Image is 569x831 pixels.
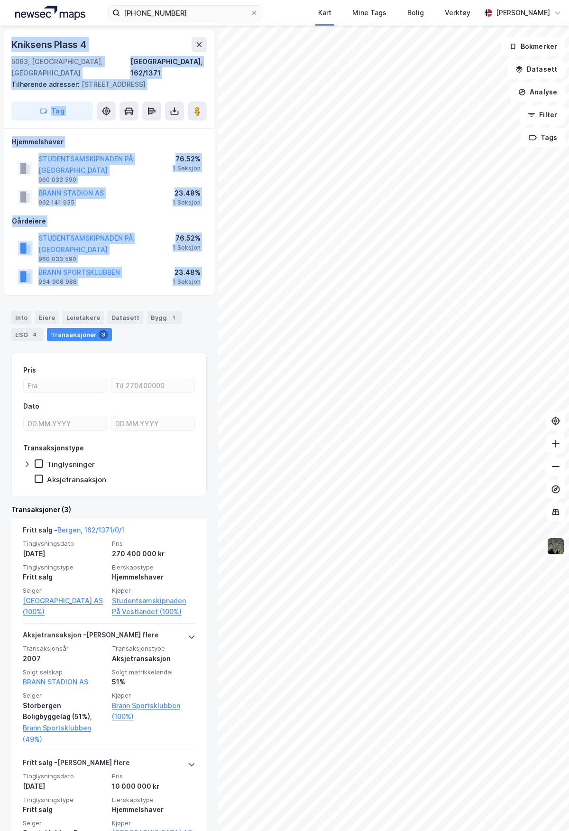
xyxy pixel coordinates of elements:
[147,311,182,324] div: Bygg
[11,328,43,341] div: ESG
[11,311,31,324] div: Info
[11,504,207,515] div: Transaksjoner (3)
[112,571,195,583] div: Hjemmelshaver
[111,378,194,392] input: Til 270400000
[38,176,76,184] div: 960 033 590
[23,700,106,723] div: Storbergen Boligbyggelag (51%),
[112,587,195,595] span: Kjøper
[15,6,85,20] img: logo.a4113a55bc3d86da70a041830d287a7e.svg
[352,7,386,19] div: Mine Tags
[23,668,106,676] span: Solgt selskap
[112,644,195,653] span: Transaksjonstype
[173,153,201,165] div: 76.52%
[47,460,95,469] div: Tinglysninger
[23,401,39,412] div: Dato
[12,136,206,148] div: Hjemmelshaver
[23,364,36,376] div: Pris
[63,311,104,324] div: Leietakere
[112,668,195,676] span: Solgt matrikkelandel
[23,678,88,686] a: BRANN STADION AS
[35,311,59,324] div: Eiere
[173,187,201,199] div: 23.48%
[23,796,106,804] span: Tinglysningstype
[23,442,84,454] div: Transaksjonstype
[112,540,195,548] span: Pris
[11,56,130,79] div: 5063, [GEOGRAPHIC_DATA], [GEOGRAPHIC_DATA]
[112,772,195,780] span: Pris
[521,128,565,147] button: Tags
[501,37,565,56] button: Bokmerker
[112,819,195,827] span: Kjøper
[11,102,93,121] button: Tag
[38,255,76,263] div: 960 033 590
[173,233,201,244] div: 76.52%
[318,7,331,19] div: Kart
[38,199,74,206] div: 962 141 935
[23,722,106,745] a: Brann Sportsklubben (49%)
[57,526,124,534] a: Bergen, 162/1371/0/1
[173,199,201,206] div: 1 Seksjon
[507,60,565,79] button: Datasett
[445,7,470,19] div: Verktøy
[496,7,550,19] div: [PERSON_NAME]
[112,653,195,664] div: Aksjetransaksjon
[547,537,565,555] img: 9k=
[520,105,565,124] button: Filter
[23,571,106,583] div: Fritt salg
[23,595,106,618] a: [GEOGRAPHIC_DATA] AS (100%)
[24,378,107,392] input: Fra
[522,785,569,831] div: Kontrollprogram for chat
[112,691,195,700] span: Kjøper
[23,644,106,653] span: Transaksjonsår
[11,37,88,52] div: Kniksens Plass 4
[112,563,195,571] span: Eierskapstype
[11,79,199,90] div: [STREET_ADDRESS]
[510,83,565,102] button: Analyse
[23,524,124,540] div: Fritt salg -
[120,6,250,20] input: Søk på adresse, matrikkel, gårdeiere, leietakere eller personer
[47,475,106,484] div: Aksjetransaksjon
[108,311,143,324] div: Datasett
[173,165,201,172] div: 1 Seksjon
[99,330,108,339] div: 3
[173,267,201,278] div: 23.48%
[112,595,195,618] a: Studentsamskipnaden På Vestlandet (100%)
[47,328,112,341] div: Transaksjoner
[112,676,195,688] div: 51%
[24,416,107,430] input: DD.MM.YYYY
[23,548,106,560] div: [DATE]
[112,548,195,560] div: 270 400 000 kr
[23,653,106,664] div: 2007
[407,7,424,19] div: Bolig
[111,416,194,430] input: DD.MM.YYYY
[23,772,106,780] span: Tinglysningsdato
[112,804,195,815] div: Hjemmelshaver
[522,785,569,831] iframe: Chat Widget
[38,278,77,286] div: 934 908 988
[30,330,39,339] div: 4
[12,215,206,227] div: Gårdeiere
[23,804,106,815] div: Fritt salg
[23,563,106,571] span: Tinglysningstype
[112,781,195,792] div: 10 000 000 kr
[169,313,178,322] div: 1
[173,278,201,286] div: 1 Seksjon
[112,796,195,804] span: Eierskapstype
[23,587,106,595] span: Selger
[23,781,106,792] div: [DATE]
[23,757,130,772] div: Fritt salg - [PERSON_NAME] flere
[23,819,106,827] span: Selger
[23,691,106,700] span: Selger
[11,80,82,88] span: Tilhørende adresser:
[23,540,106,548] span: Tinglysningsdato
[23,629,159,644] div: Aksjetransaksjon - [PERSON_NAME] flere
[130,56,207,79] div: [GEOGRAPHIC_DATA], 162/1371
[173,244,201,252] div: 1 Seksjon
[112,700,195,723] a: Brann Sportsklubben (100%)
